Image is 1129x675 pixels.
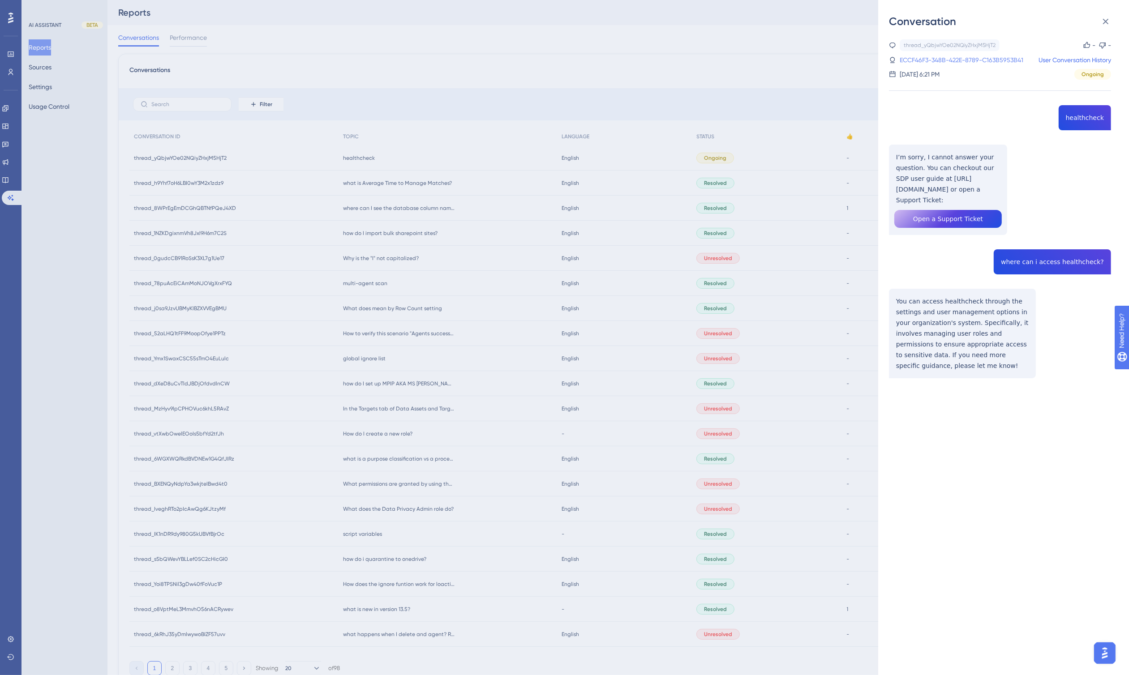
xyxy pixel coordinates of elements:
[900,55,1023,65] a: ECCF46F3-348B-422E-8789-C163B5953B41
[1091,640,1118,666] iframe: UserGuiding AI Assistant Launcher
[904,42,996,49] div: thread_yQbjwYOe02NQiyZHxjM5HjT2
[900,69,940,80] div: [DATE] 6:21 PM
[1108,40,1111,51] div: -
[1082,71,1104,78] span: Ongoing
[1039,55,1111,65] a: User Conversation History
[889,14,1118,29] div: Conversation
[1092,40,1095,51] div: -
[21,2,56,13] span: Need Help?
